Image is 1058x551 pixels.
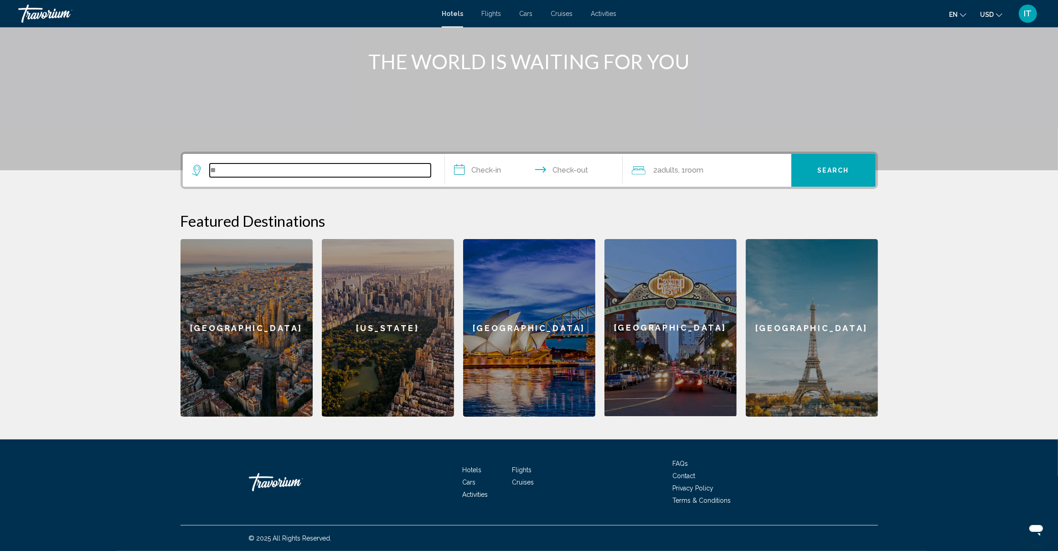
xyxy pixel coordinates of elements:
[673,497,731,504] a: Terms & Conditions
[512,479,534,486] a: Cruises
[462,479,475,486] a: Cars
[249,535,332,542] span: © 2025 All Rights Reserved.
[679,164,704,177] span: , 1
[358,50,700,73] h1: THE WORLD IS WAITING FOR YOU
[181,239,313,417] a: [GEOGRAPHIC_DATA]
[183,154,876,187] div: Search widget
[604,239,737,416] div: [GEOGRAPHIC_DATA]
[604,239,737,417] a: [GEOGRAPHIC_DATA]
[322,239,454,417] a: [US_STATE]
[181,212,878,230] h2: Featured Destinations
[512,466,532,474] a: Flights
[462,491,488,498] a: Activities
[1024,9,1032,18] span: IT
[591,10,616,17] a: Activities
[551,10,573,17] a: Cruises
[673,460,688,467] a: FAQs
[654,164,679,177] span: 2
[249,469,340,496] a: Travorium
[462,466,481,474] a: Hotels
[817,167,849,174] span: Search
[673,472,696,480] a: Contact
[463,239,595,417] a: [GEOGRAPHIC_DATA]
[1022,515,1051,544] iframe: Button to launch messaging window
[658,166,679,174] span: Adults
[949,8,966,21] button: Change language
[686,166,704,174] span: Room
[980,11,994,18] span: USD
[791,154,876,187] button: Search
[18,5,433,23] a: Travorium
[445,154,623,187] button: Check in and out dates
[442,10,463,17] a: Hotels
[980,8,1002,21] button: Change currency
[519,10,532,17] a: Cars
[481,10,501,17] a: Flights
[1016,4,1040,23] button: User Menu
[746,239,878,417] a: [GEOGRAPHIC_DATA]
[949,11,958,18] span: en
[673,485,714,492] a: Privacy Policy
[623,154,791,187] button: Travelers: 2 adults, 0 children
